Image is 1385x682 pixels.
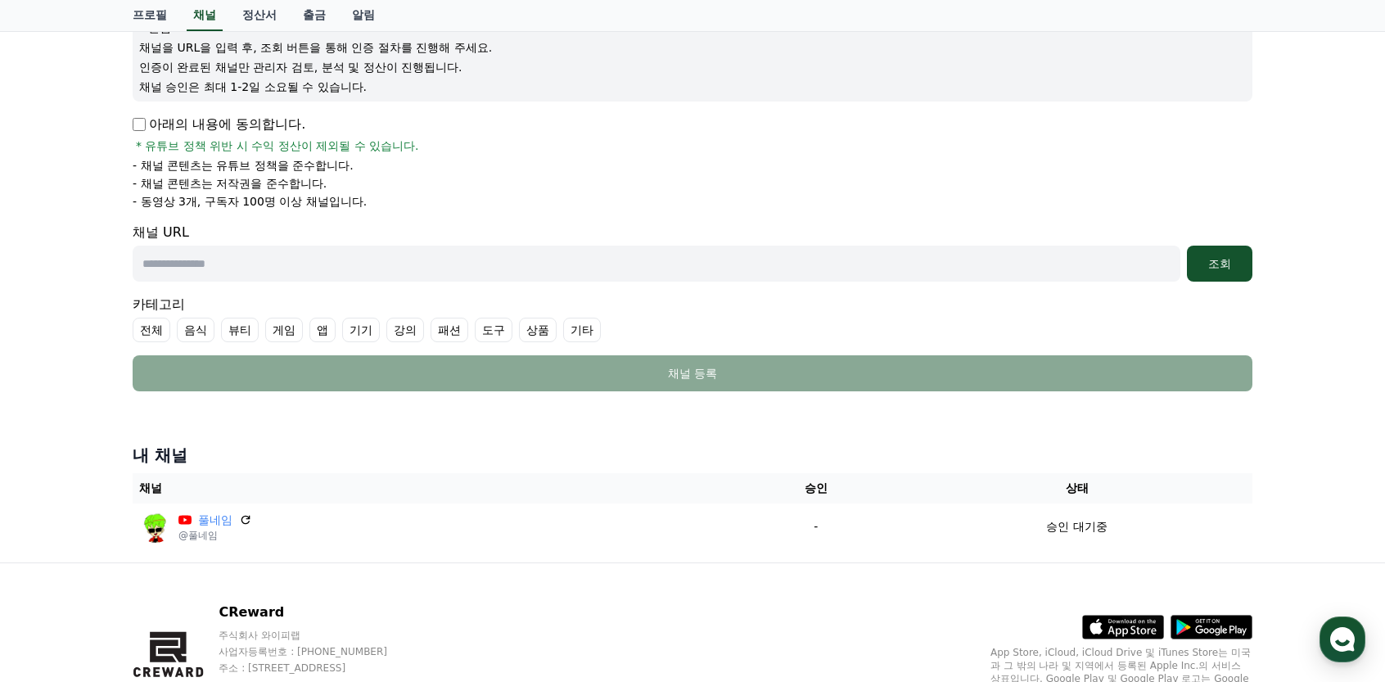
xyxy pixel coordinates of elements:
p: @풀네임 [178,529,252,542]
p: 채널 승인은 최대 1-2일 소요될 수 있습니다. [139,79,1246,95]
span: * 유튜브 정책 위반 시 수익 정산이 제외될 수 있습니다. [136,138,419,154]
a: 설정 [211,519,314,560]
label: 패션 [431,318,468,342]
button: 채널 등록 [133,355,1252,391]
div: 카테고리 [133,295,1252,342]
span: 홈 [52,544,61,557]
h4: 내 채널 [133,444,1252,467]
p: 사업자등록번호 : [PHONE_NUMBER] [219,645,418,658]
a: 대화 [108,519,211,560]
p: - 채널 콘텐츠는 저작권을 준수합니다. [133,175,327,192]
p: 채널을 URL을 입력 후, 조회 버튼을 통해 인증 절차를 진행해 주세요. [139,39,1246,56]
label: 강의 [386,318,424,342]
label: 도구 [475,318,512,342]
p: 아래의 내용에 동의합니다. [133,115,305,134]
label: 게임 [265,318,303,342]
th: 상태 [901,473,1252,504]
img: 풀네임 [139,510,172,543]
th: 채널 [133,473,730,504]
p: - 채널 콘텐츠는 유튜브 정책을 준수합니다. [133,157,354,174]
label: 앱 [309,318,336,342]
p: 주식회사 와이피랩 [219,629,418,642]
p: - [737,518,895,535]
button: 조회 [1187,246,1252,282]
label: 기기 [342,318,380,342]
p: 주소 : [STREET_ADDRESS] [219,662,418,675]
label: 전체 [133,318,170,342]
p: CReward [219,603,418,622]
div: 채널 등록 [165,365,1220,382]
th: 승인 [730,473,901,504]
div: 채널 URL [133,223,1252,282]
p: 인증이 완료된 채널만 관리자 검토, 분석 및 정산이 진행됩니다. [139,59,1246,75]
label: 뷰티 [221,318,259,342]
p: 승인 대기중 [1046,518,1107,535]
span: 대화 [150,544,169,558]
label: 상품 [519,318,557,342]
label: 기타 [563,318,601,342]
a: 풀네임 [198,512,232,529]
label: 음식 [177,318,214,342]
span: 설정 [253,544,273,557]
p: - 동영상 3개, 구독자 100명 이상 채널입니다. [133,193,367,210]
div: 조회 [1193,255,1246,272]
a: 홈 [5,519,108,560]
